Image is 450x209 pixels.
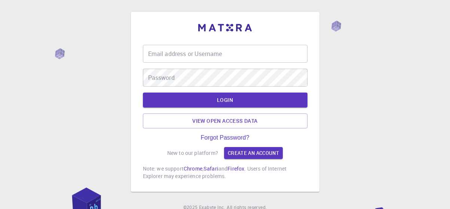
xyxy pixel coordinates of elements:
[167,149,218,157] p: New to our platform?
[227,165,244,172] a: Firefox
[201,134,250,141] a: Forgot Password?
[143,93,307,107] button: LOGIN
[224,147,283,159] a: Create an account
[203,165,218,172] a: Safari
[184,165,202,172] a: Chrome
[143,165,307,180] p: Note: we support , and . Users of Internet Explorer may experience problems.
[143,113,307,128] a: View open access data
